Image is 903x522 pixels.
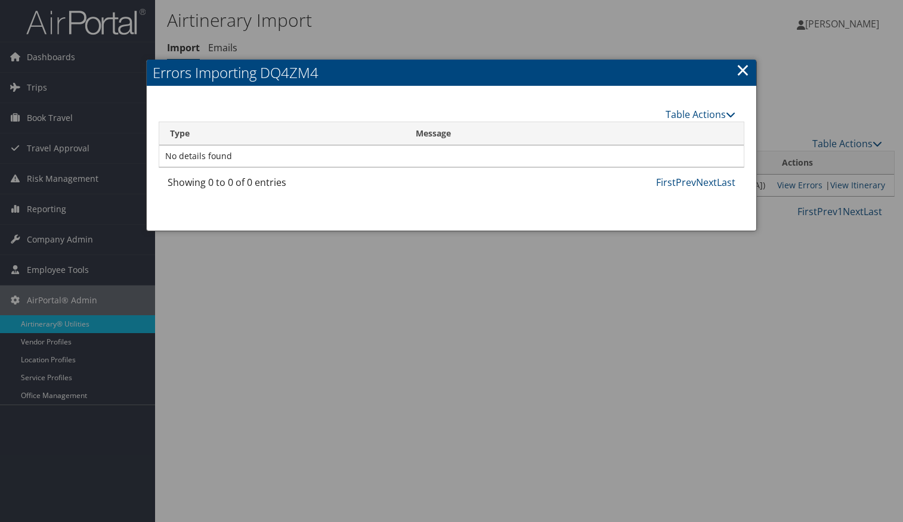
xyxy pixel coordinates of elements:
[147,60,756,86] h2: Errors Importing DQ4ZM4
[676,176,696,189] a: Prev
[696,176,717,189] a: Next
[717,176,735,189] a: Last
[159,122,405,145] th: Type: activate to sort column ascending
[666,108,735,121] a: Table Actions
[736,58,750,82] a: ×
[168,175,296,195] div: Showing 0 to 0 of 0 entries
[656,176,676,189] a: First
[405,122,744,145] th: Message: activate to sort column ascending
[159,145,744,167] td: No details found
